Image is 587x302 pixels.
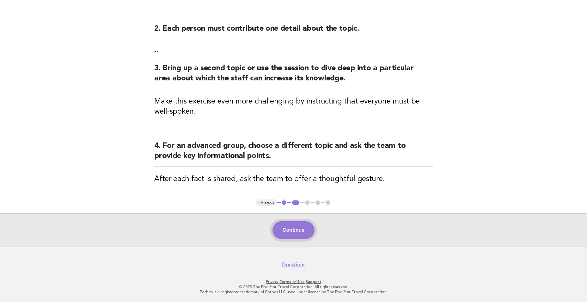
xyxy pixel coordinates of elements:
[100,279,487,284] p: · ·
[100,289,487,294] p: Forbes is a registered trademark of Forbes LLC used under license by The Five Star Travel Corpora...
[154,97,433,117] h3: Make this exercise even more challenging by instructing that everyone must be well-spoken.
[154,7,433,16] p: --
[154,141,433,167] h2: 4. For an advanced group, choose a different topic and ask the team to provide key informational ...
[100,284,487,289] p: © 2025 The Five Star Travel Corporation. All rights reserved.
[154,124,433,133] p: --
[256,199,277,206] button: < Previous
[281,199,287,206] button: 1
[282,261,305,268] a: Questions
[154,47,433,56] p: --
[272,221,315,239] button: Continue
[291,199,300,206] button: 2
[154,63,433,89] h2: 3. Bring up a second topic or use the session to dive deep into a particular area about which the...
[266,280,278,284] a: Privacy
[306,280,321,284] a: Support
[154,24,433,39] h2: 2. Each person must contribute one detail about the topic.
[154,174,433,184] h3: After each fact is shared, ask the team to offer a thoughtful gesture.
[279,280,305,284] a: Terms of Use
